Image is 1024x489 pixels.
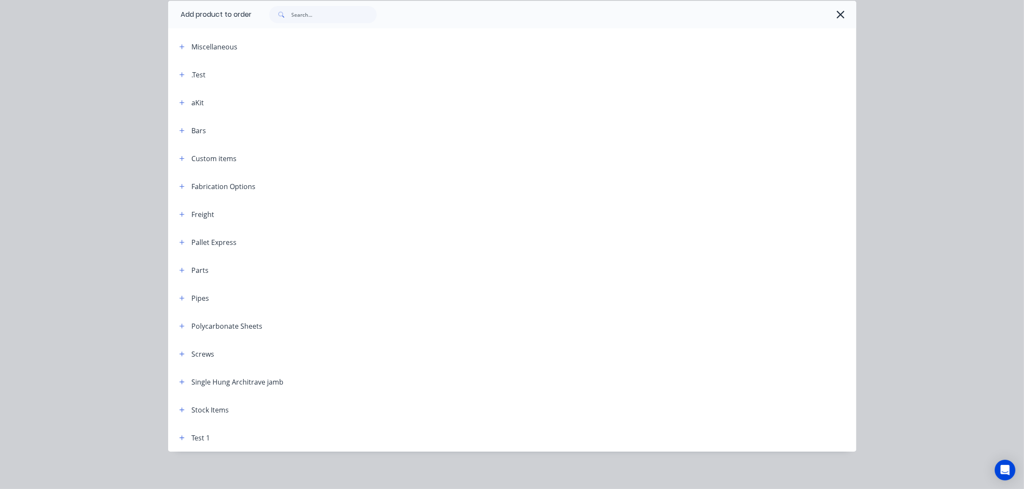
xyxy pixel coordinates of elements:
div: Pipes [192,293,209,303]
div: Bars [192,125,206,136]
div: Add product to order [168,1,252,28]
div: Freight [192,209,215,220]
div: Fabrication Options [192,181,256,192]
div: Single Hung Architrave jamb [192,377,284,387]
div: aKit [192,98,204,108]
div: Custom items [192,153,237,164]
div: Open Intercom Messenger [995,460,1015,480]
input: Search... [292,6,377,23]
div: Stock Items [192,405,229,415]
div: Test 1 [192,433,210,443]
div: Miscellaneous [192,42,238,52]
div: Polycarbonate Sheets [192,321,263,331]
div: Screws [192,349,215,359]
div: Parts [192,265,209,275]
div: .Test [192,70,206,80]
div: Pallet Express [192,237,237,248]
